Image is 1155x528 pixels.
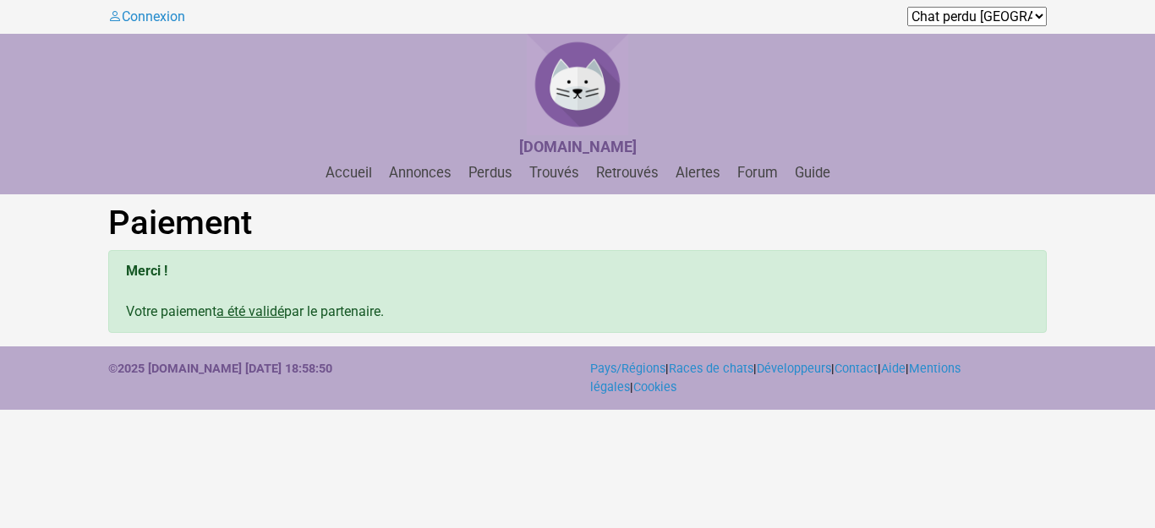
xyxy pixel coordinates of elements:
[462,165,519,181] a: Perdus
[523,165,586,181] a: Trouvés
[835,362,878,376] a: Contact
[108,362,332,376] strong: ©2025 [DOMAIN_NAME] [DATE] 18:58:50
[319,165,379,181] a: Accueil
[519,138,637,155] strong: [DOMAIN_NAME]
[788,165,837,181] a: Guide
[126,263,167,279] b: Merci !
[589,165,665,181] a: Retrouvés
[382,165,458,181] a: Annonces
[527,34,628,135] img: Chat Perdu France
[757,362,831,376] a: Développeurs
[731,165,785,181] a: Forum
[577,360,1059,396] div: | | | | | |
[590,362,665,376] a: Pays/Régions
[108,250,1047,333] div: Votre paiement par le partenaire.
[590,362,961,395] a: Mentions légales
[519,139,637,155] a: [DOMAIN_NAME]
[669,362,753,376] a: Races de chats
[669,165,727,181] a: Alertes
[108,203,1047,243] h1: Paiement
[216,303,284,319] u: a été validé
[633,380,676,395] a: Cookies
[108,8,185,24] a: Connexion
[881,362,906,376] a: Aide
